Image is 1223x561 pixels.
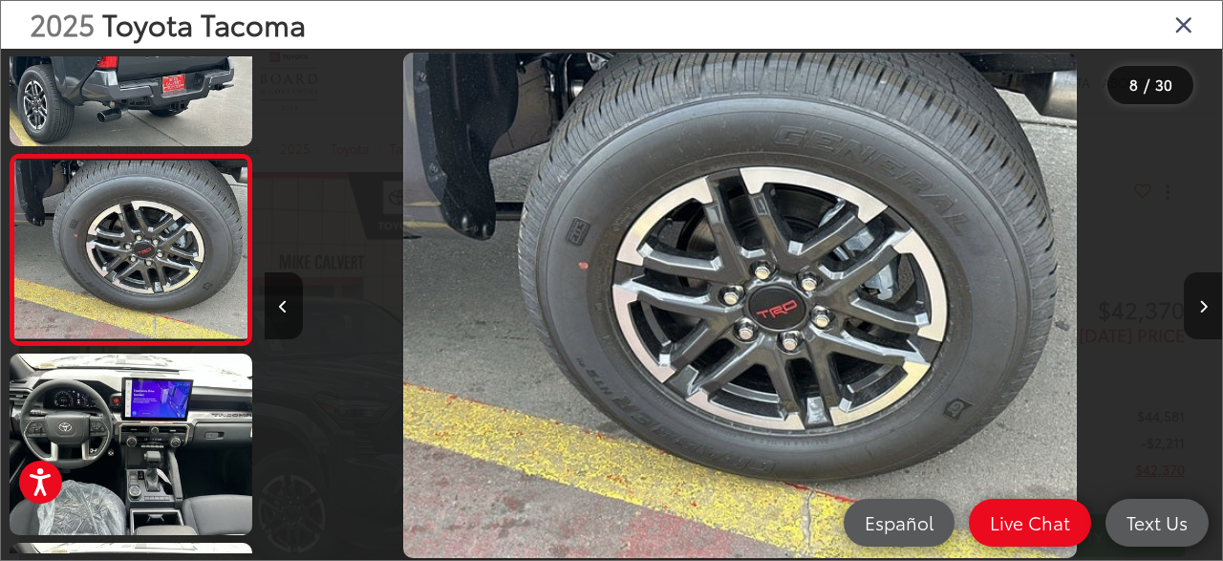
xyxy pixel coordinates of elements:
[30,3,95,44] span: 2025
[403,53,1076,557] img: 2025 Toyota Tacoma TRD Sport
[1142,78,1151,92] span: /
[844,499,955,547] a: Español
[1155,74,1172,95] span: 30
[1174,11,1193,36] i: Close gallery
[102,3,306,44] span: Toyota Tacoma
[1105,499,1209,547] a: Text Us
[969,499,1091,547] a: Live Chat
[7,352,254,537] img: 2025 Toyota Tacoma TRD Sport
[1129,74,1138,95] span: 8
[1117,510,1197,534] span: Text Us
[980,510,1080,534] span: Live Chat
[1184,272,1222,339] button: Next image
[265,272,303,339] button: Previous image
[12,161,249,338] img: 2025 Toyota Tacoma TRD Sport
[261,53,1218,557] div: 2025 Toyota Tacoma TRD Sport 7
[855,510,943,534] span: Español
